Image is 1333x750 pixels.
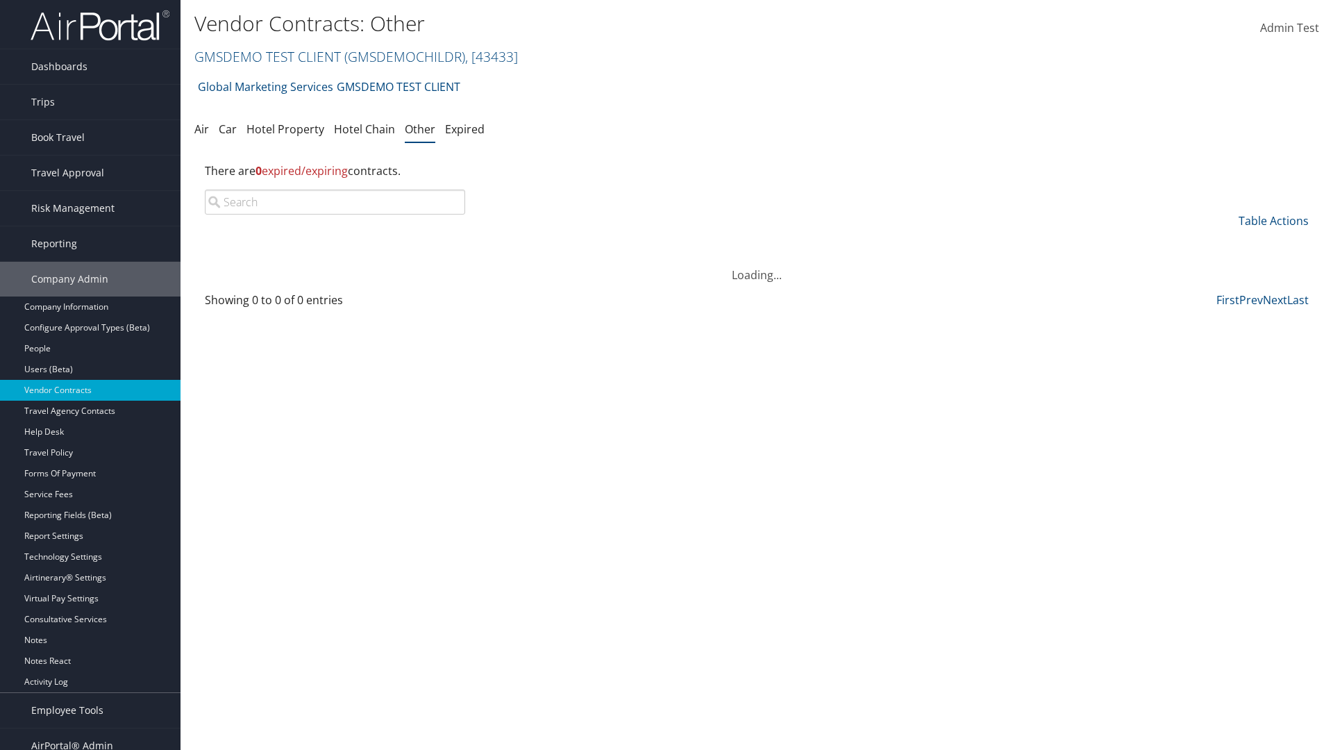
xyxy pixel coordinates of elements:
div: Showing 0 to 0 of 0 entries [205,292,465,315]
a: GMSDEMO TEST CLIENT [337,73,460,101]
a: Hotel Chain [334,122,395,137]
a: Expired [445,122,485,137]
span: , [ 43433 ] [465,47,518,66]
input: Search [205,190,465,215]
a: Next [1263,292,1287,308]
h1: Vendor Contracts: Other [194,9,944,38]
a: Car [219,122,237,137]
a: Last [1287,292,1309,308]
span: Risk Management [31,191,115,226]
a: Admin Test [1260,7,1319,50]
span: Travel Approval [31,156,104,190]
a: GMSDEMO TEST CLIENT [194,47,518,66]
span: Admin Test [1260,20,1319,35]
strong: 0 [255,163,262,178]
img: airportal-logo.png [31,9,169,42]
span: ( GMSDEMOCHILDR ) [344,47,465,66]
a: Air [194,122,209,137]
div: There are contracts. [194,152,1319,190]
a: Other [405,122,435,137]
span: Employee Tools [31,693,103,728]
a: Hotel Property [246,122,324,137]
a: Prev [1239,292,1263,308]
span: Reporting [31,226,77,261]
span: Book Travel [31,120,85,155]
div: Loading... [194,250,1319,283]
span: Trips [31,85,55,119]
span: Company Admin [31,262,108,297]
a: Table Actions [1239,213,1309,228]
span: expired/expiring [255,163,348,178]
a: Global Marketing Services [198,73,333,101]
a: First [1216,292,1239,308]
span: Dashboards [31,49,87,84]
